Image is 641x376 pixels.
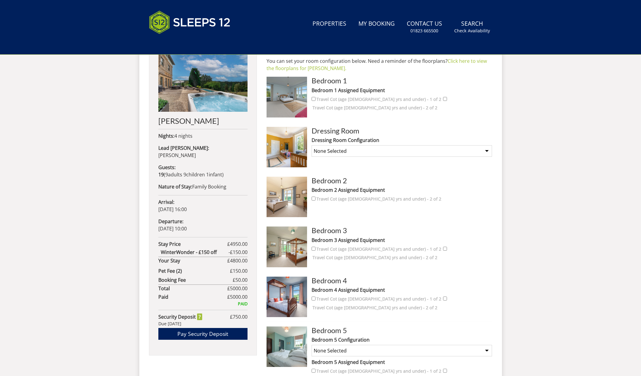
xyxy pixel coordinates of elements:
[312,127,492,135] h3: Dressing Room
[158,171,164,178] strong: 19
[158,293,227,300] strong: Paid
[312,87,492,94] label: Bedroom 1 Assigned Equipment
[410,28,438,34] small: 01823 665500
[312,186,492,194] label: Bedroom 2 Assigned Equipment
[158,54,248,112] img: An image of 'Kennard Hall'
[233,313,248,320] span: 750.00
[158,276,233,284] strong: Booking Fee
[230,294,248,300] span: 5000.00
[183,171,186,178] span: 9
[267,58,487,72] a: Click here to view the floorplans for [PERSON_NAME].
[197,171,205,178] span: ren
[205,171,222,178] span: infant
[158,145,209,151] strong: Lead [PERSON_NAME]:
[312,236,492,244] label: Bedroom 3 Assigned Equipment
[158,218,183,225] strong: Departure:
[158,300,248,307] div: PAID
[158,54,248,125] a: [PERSON_NAME]
[165,171,168,178] span: 9
[158,313,202,320] strong: Security Deposit
[158,183,248,190] p: Family Booking
[158,117,248,125] h2: [PERSON_NAME]
[158,164,176,171] strong: Guests:
[312,104,437,111] label: Travel Cot (age [DEMOGRAPHIC_DATA] yrs and under) - 2 of 2
[316,196,441,202] label: Travel Cot (age [DEMOGRAPHIC_DATA] yrs and under) - 2 of 2
[206,171,209,178] span: 1
[230,313,248,320] span: £
[233,276,248,284] span: £
[158,199,174,205] strong: Arrival:
[158,183,192,190] strong: Nature of Stay:
[312,254,437,261] label: Travel Cot (age [DEMOGRAPHIC_DATA] yrs and under) - 2 of 2
[267,277,307,317] img: Room Image
[267,127,307,167] img: Room Image
[267,77,307,117] img: Room Image
[158,328,248,340] a: Pay Security Deposit
[158,198,248,213] p: [DATE] 16:00
[230,267,248,275] span: £
[312,358,492,366] label: Bedroom 5 Assigned Equipment
[235,277,248,283] span: 50.00
[230,285,248,292] span: 5000.00
[227,257,248,264] span: £
[452,17,492,37] a: SearchCheck Availability
[158,320,248,327] div: Due [DATE]
[310,17,349,31] a: Properties
[230,241,248,247] span: 4950.00
[230,257,248,264] span: 4800.00
[158,240,227,248] strong: Stay Price
[312,336,492,343] label: Bedroom 5 Configuration
[267,177,307,217] img: Room Image
[182,171,205,178] span: child
[312,326,492,334] h3: Bedroom 5
[356,17,397,31] a: My Booking
[149,7,231,37] img: Sleeps 12
[180,171,182,178] span: s
[227,293,248,300] span: £
[312,137,492,144] label: Dressing Room Configuration
[312,77,492,85] h3: Bedroom 1
[233,249,248,255] span: 150.00
[158,267,230,275] strong: Pet Fee (2)
[165,171,182,178] span: adult
[267,57,492,72] p: You can set your room configuration below. Need a reminder of the floorplans?
[227,240,248,248] span: £
[161,249,228,256] strong: WinterWonder - £150 off
[158,171,224,178] span: ( )
[267,326,307,367] img: Room Image
[312,277,492,284] h3: Bedroom 4
[316,246,441,252] label: Travel Cot (age [DEMOGRAPHIC_DATA] yrs and under) - 1 of 2
[158,218,248,232] p: [DATE] 10:00
[227,285,248,292] span: £
[158,133,174,139] strong: Nights:
[312,227,492,234] h3: Bedroom 3
[316,96,441,103] label: Travel Cot (age [DEMOGRAPHIC_DATA] yrs and under) - 1 of 2
[312,177,492,185] h3: Bedroom 2
[312,304,437,311] label: Travel Cot (age [DEMOGRAPHIC_DATA] yrs and under) - 2 of 2
[158,132,248,140] p: 4 nights
[454,28,490,34] small: Check Availability
[312,286,492,294] label: Bedroom 4 Assigned Equipment
[158,285,227,292] strong: Total
[316,296,441,302] label: Travel Cot (age [DEMOGRAPHIC_DATA] yrs and under) - 1 of 2
[316,368,441,374] label: Travel Cot (age [DEMOGRAPHIC_DATA] yrs and under) - 1 of 2
[158,257,227,264] strong: Your Stay
[146,41,209,46] iframe: Customer reviews powered by Trustpilot
[233,268,248,274] span: 150.00
[404,17,445,37] a: Contact Us01823 665500
[158,152,196,159] span: [PERSON_NAME]
[267,227,307,267] img: Room Image
[228,249,248,256] span: -£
